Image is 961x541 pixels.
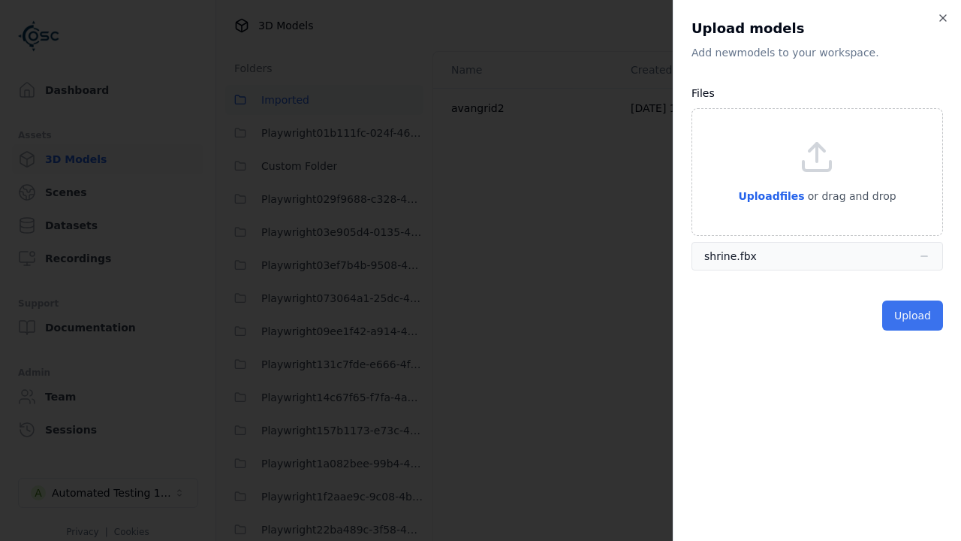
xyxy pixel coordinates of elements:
[704,249,757,264] div: shrine.fbx
[882,301,943,331] button: Upload
[738,190,804,202] span: Upload files
[691,45,943,60] p: Add new model s to your workspace.
[691,18,943,39] h2: Upload models
[805,187,896,205] p: or drag and drop
[691,87,715,99] label: Files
